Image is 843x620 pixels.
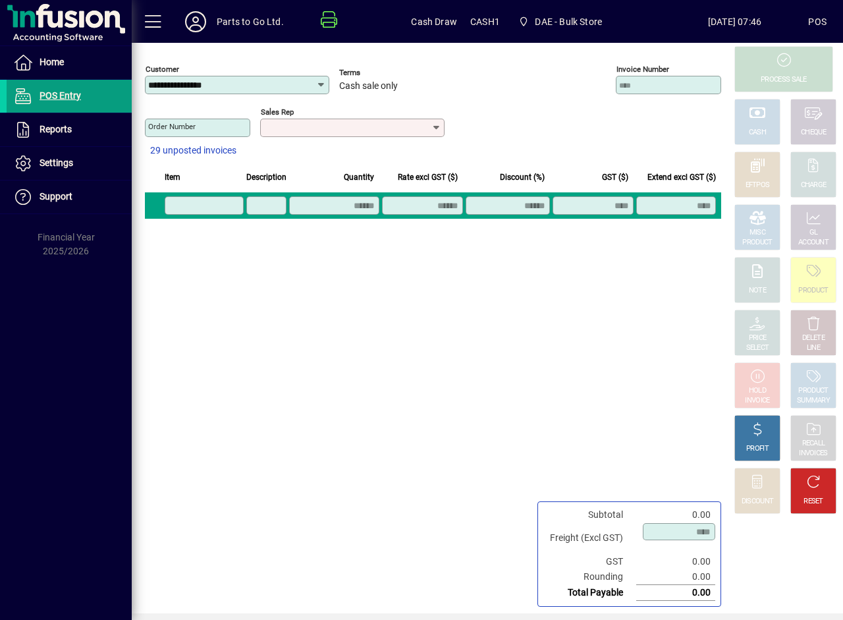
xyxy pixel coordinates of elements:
div: DISCOUNT [742,497,773,507]
span: Discount (%) [500,170,545,184]
span: 29 unposted invoices [150,144,236,157]
a: Settings [7,147,132,180]
mat-label: Invoice number [616,65,669,74]
button: Profile [175,10,217,34]
td: GST [543,554,636,569]
a: Home [7,46,132,79]
span: [DATE] 07:46 [661,11,809,32]
span: DAE - Bulk Store [535,11,602,32]
div: PRODUCT [798,386,828,396]
span: Item [165,170,180,184]
span: Terms [339,69,418,77]
td: 0.00 [636,569,715,585]
div: ACCOUNT [798,238,829,248]
span: Home [40,57,64,67]
span: Extend excl GST ($) [647,170,716,184]
div: INVOICE [745,396,769,406]
span: Quantity [344,170,374,184]
td: 0.00 [636,554,715,569]
span: POS Entry [40,90,81,101]
div: HOLD [749,386,766,396]
div: PRODUCT [798,286,828,296]
button: 29 unposted invoices [145,139,242,163]
td: Rounding [543,569,636,585]
div: SUMMARY [797,396,830,406]
span: Support [40,191,72,202]
div: POS [808,11,827,32]
td: Subtotal [543,507,636,522]
span: Cash Draw [411,11,457,32]
a: Support [7,181,132,213]
span: Rate excl GST ($) [398,170,458,184]
span: Cash sale only [339,81,398,92]
div: MISC [749,228,765,238]
span: CASH1 [470,11,500,32]
div: PRODUCT [742,238,772,248]
div: GL [809,228,818,238]
div: SELECT [746,343,769,353]
div: CASH [749,128,766,138]
span: GST ($) [602,170,628,184]
td: Total Payable [543,585,636,601]
div: LINE [807,343,820,353]
div: DELETE [802,333,825,343]
div: INVOICES [799,449,827,459]
div: EFTPOS [746,181,770,190]
div: RESET [803,497,823,507]
span: Description [246,170,286,184]
div: RECALL [802,439,825,449]
span: Settings [40,157,73,168]
div: PRICE [749,333,767,343]
mat-label: Order number [148,122,196,131]
div: PROFIT [746,444,769,454]
td: 0.00 [636,507,715,522]
mat-label: Customer [146,65,179,74]
div: Parts to Go Ltd. [217,11,284,32]
div: PROCESS SALE [761,75,807,85]
span: Reports [40,124,72,134]
div: NOTE [749,286,766,296]
span: DAE - Bulk Store [513,10,607,34]
td: 0.00 [636,585,715,601]
a: Reports [7,113,132,146]
td: Freight (Excl GST) [543,522,636,554]
div: CHEQUE [801,128,826,138]
div: CHARGE [801,181,827,190]
mat-label: Sales rep [261,107,294,117]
